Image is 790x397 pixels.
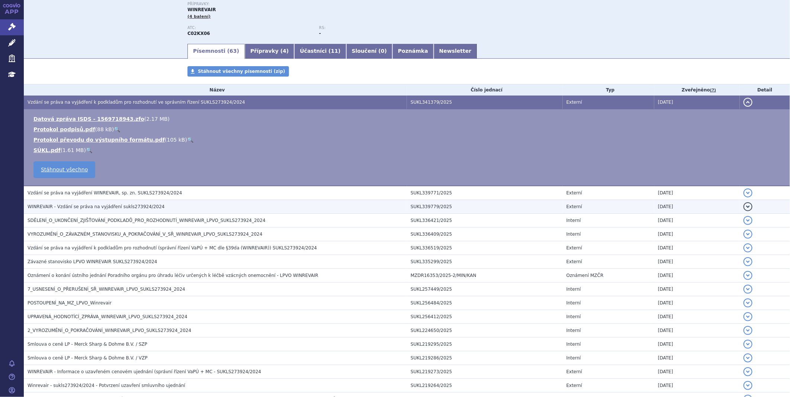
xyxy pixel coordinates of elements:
[33,116,144,122] a: Datová zpráva ISDS - 1569718943.zfo
[187,137,193,143] a: 🔍
[744,367,752,376] button: detail
[654,186,740,200] td: [DATE]
[407,283,563,296] td: SUKL257449/2025
[744,230,752,239] button: detail
[566,190,582,196] span: Externí
[283,48,286,54] span: 4
[744,326,752,335] button: detail
[407,84,563,96] th: Číslo jednací
[744,188,752,197] button: detail
[654,84,740,96] th: Zveřejněno
[654,365,740,379] td: [DATE]
[566,259,582,264] span: Externí
[33,126,95,132] a: Protokol podpisů.pdf
[407,310,563,324] td: SUKL256412/2025
[187,14,211,19] span: (4 balení)
[33,137,165,143] a: Protokol převodu do výstupního formátu.pdf
[28,314,187,319] span: UPRAVENÁ_HODNOTÍCÍ_ZPRÁVA_WINREVAIR_LPVO_SUKLS273924_2024
[407,338,563,351] td: SUKL219295/2025
[187,7,216,12] span: WINREVAIR
[566,100,582,105] span: Externí
[407,379,563,393] td: SUKL219264/2025
[33,147,61,153] a: SÚKL.pdf
[28,342,147,347] span: Smlouva o ceně LP - Merck Sharp & Dohme B.V. / SZP
[407,227,563,241] td: SUKL336409/2025
[392,44,434,59] a: Poznámka
[744,257,752,266] button: detail
[28,287,185,292] span: 7_USNESENÍ_O_PŘERUŠENÍ_SŘ_WINREVAIR_LPVO_SUKLS273924_2024
[566,369,582,374] span: Externí
[566,314,581,319] span: Interní
[33,115,783,123] li: ( )
[28,300,112,306] span: POSTOUPENÍ_NA_MZ_LPVO_Winrevair
[566,328,581,333] span: Interní
[654,255,740,269] td: [DATE]
[744,354,752,362] button: detail
[407,214,563,227] td: SUKL336421/2025
[654,96,740,109] td: [DATE]
[407,324,563,338] td: SUKL224650/2025
[229,48,237,54] span: 63
[33,136,783,143] li: ( )
[654,200,740,214] td: [DATE]
[28,245,317,251] span: Vzdání se práva na vyjádření k podkladům pro rozhodnutí (správní řízení VaPÚ + MC dle §39da (WINR...
[331,48,338,54] span: 11
[97,126,112,132] span: 88 kB
[28,369,261,374] span: WINREVAIR - Informace o uzavřeném cenovém ujednání (správní řízení VaPÚ + MC - SUKLS273924/2024
[566,232,581,237] span: Interní
[407,96,563,109] td: SUKL341379/2025
[33,161,95,178] a: Stáhnout všechno
[86,147,92,153] a: 🔍
[381,48,385,54] span: 0
[407,255,563,269] td: SUKL335299/2025
[566,245,582,251] span: Externí
[33,146,783,154] li: ( )
[566,342,581,347] span: Interní
[744,216,752,225] button: detail
[28,232,262,237] span: VYROZUMĚNÍ_O_ZÁVAZNÉM_STANOVISKU_A_POKRAČOVÁNÍ_V_SŘ_WINREVAIR_LPVO_SUKLS273924_2024
[744,381,752,390] button: detail
[566,204,582,209] span: Externí
[710,88,716,93] abbr: (?)
[744,98,752,107] button: detail
[407,365,563,379] td: SUKL219273/2025
[187,44,245,59] a: Písemnosti (63)
[28,218,266,223] span: SDĚLENÍ_O_UKONČENÍ_ZJIŠŤOVÁNÍ_PODKLADŮ_PRO_ROZHODNUTÍ_WINREVAIR_LPVO_SUKLS273924_2024
[146,116,167,122] span: 2.17 MB
[319,31,321,36] strong: -
[407,296,563,310] td: SUKL256484/2025
[740,84,790,96] th: Detail
[654,296,740,310] td: [DATE]
[654,227,740,241] td: [DATE]
[744,202,752,211] button: detail
[654,214,740,227] td: [DATE]
[566,300,581,306] span: Interní
[28,259,157,264] span: Závazné stanovisko LPVO WINREVAIR SUKLS273924/2024
[744,243,752,252] button: detail
[24,84,407,96] th: Název
[566,355,581,361] span: Interní
[744,312,752,321] button: detail
[187,2,451,6] p: Přípravky:
[654,324,740,338] td: [DATE]
[407,269,563,283] td: MZDR16353/2025-2/MIN/KAN
[33,126,783,133] li: ( )
[28,273,318,278] span: Oznámení o konání ústního jednání Poradního orgánu pro úhradu léčiv určených k léčbě vzácných one...
[654,283,740,296] td: [DATE]
[744,285,752,294] button: detail
[654,338,740,351] td: [DATE]
[28,383,185,388] span: Winrevair - sukls273924/2024 - Potvrzení uzavření smluvního ujednání
[434,44,477,59] a: Newsletter
[407,200,563,214] td: SUKL339779/2025
[566,383,582,388] span: Externí
[198,69,285,74] span: Stáhnout všechny písemnosti (zip)
[566,273,604,278] span: Oznámení MZČR
[407,241,563,255] td: SUKL336519/2025
[28,328,191,333] span: 2_VYROZUMĚNÍ_O_POKRAČOVÁNÍ_WINREVAIR_LPVO_SUKLS273924_2024
[654,241,740,255] td: [DATE]
[187,66,289,77] a: Stáhnout všechny písemnosti (zip)
[346,44,392,59] a: Sloučení (0)
[319,26,443,30] p: RS:
[245,44,294,59] a: Přípravky (4)
[62,147,84,153] span: 1.61 MB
